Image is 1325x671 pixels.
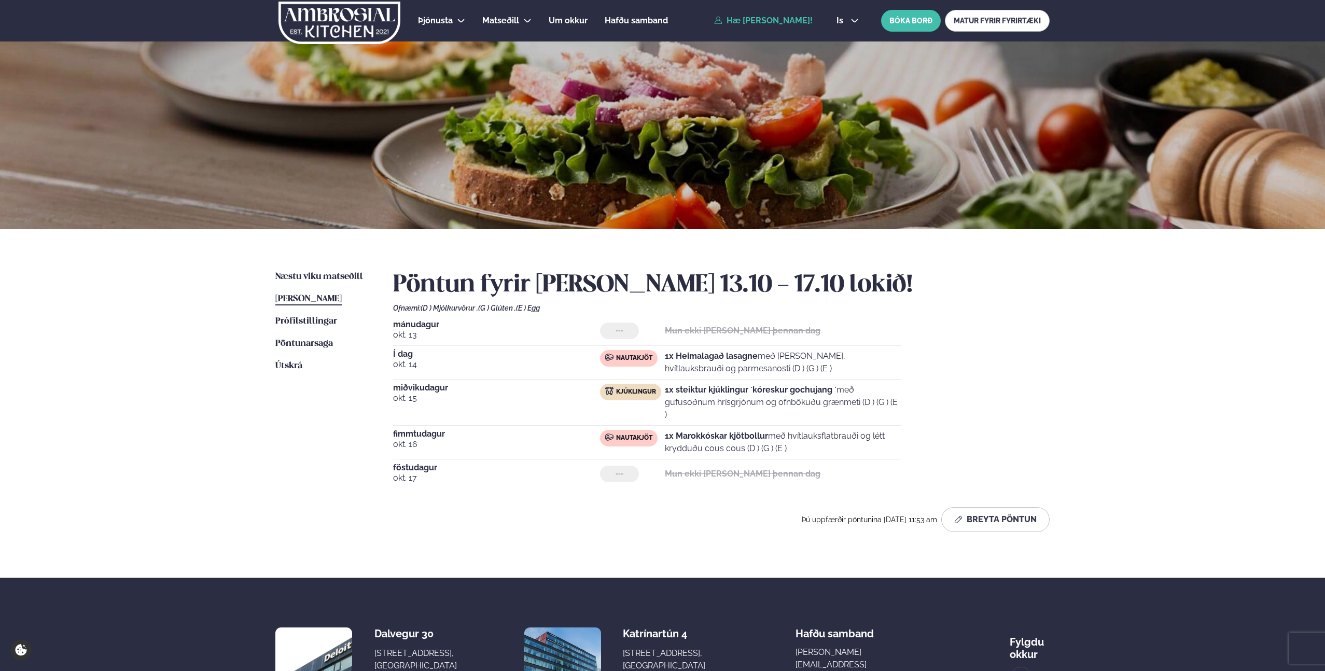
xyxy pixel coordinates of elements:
strong: 1x Marokkóskar kjötbollur [665,431,768,441]
p: með [PERSON_NAME], hvítlauksbrauði og parmesanosti (D ) (G ) (E ) [665,350,901,375]
span: fimmtudagur [393,430,600,438]
span: (G ) Glúten , [478,304,516,312]
span: miðvikudagur [393,384,600,392]
img: chicken.svg [605,387,613,395]
span: Næstu viku matseðill [275,272,363,281]
span: Prófílstillingar [275,317,337,326]
span: Pöntunarsaga [275,339,333,348]
span: Nautakjöt [616,354,652,362]
a: [PERSON_NAME] [275,293,342,305]
span: Um okkur [549,16,588,25]
p: með hvítlauksflatbrauði og létt krydduðu cous cous (D ) (G ) (E ) [665,430,901,455]
span: Þjónusta [418,16,453,25]
p: með gufusoðnum hrísgrjónum og ofnbökuðu grænmeti (D ) (G ) (E ) [665,384,901,421]
span: Þú uppfærðir pöntunina [DATE] 11:53 am [802,515,937,524]
a: Hæ [PERSON_NAME]! [714,16,813,25]
span: --- [616,327,623,335]
button: is [828,17,867,25]
span: --- [616,470,623,478]
span: okt. 14 [393,358,600,371]
button: BÓKA BORÐ [881,10,941,32]
a: Hafðu samband [605,15,668,27]
span: (E ) Egg [516,304,540,312]
span: Útskrá [275,361,302,370]
span: okt. 15 [393,392,600,404]
h2: Pöntun fyrir [PERSON_NAME] 13.10 - 17.10 lokið! [393,271,1050,300]
a: Prófílstillingar [275,315,337,328]
img: beef.svg [605,433,613,441]
strong: Mun ekki [PERSON_NAME] þennan dag [665,469,820,479]
div: Fylgdu okkur [1010,627,1050,661]
span: Í dag [393,350,600,358]
a: Næstu viku matseðill [275,271,363,283]
img: logo [277,2,401,44]
span: Hafðu samband [605,16,668,25]
a: Pöntunarsaga [275,338,333,350]
button: Breyta Pöntun [941,507,1050,532]
strong: 1x steiktur kjúklingur ´kóreskur gochujang ´ [665,385,836,395]
a: Þjónusta [418,15,453,27]
span: mánudagur [393,320,600,329]
div: Ofnæmi: [393,304,1050,312]
span: Hafðu samband [796,619,874,640]
span: okt. 16 [393,438,600,451]
span: Nautakjöt [616,434,652,442]
span: okt. 17 [393,472,600,484]
span: Matseðill [482,16,519,25]
a: Matseðill [482,15,519,27]
span: [PERSON_NAME] [275,295,342,303]
div: Katrínartún 4 [623,627,705,640]
span: Kjúklingur [616,388,656,396]
span: föstudagur [393,464,600,472]
span: okt. 13 [393,329,600,341]
strong: Mun ekki [PERSON_NAME] þennan dag [665,326,820,336]
strong: 1x Heimalagað lasagne [665,351,758,361]
span: is [836,17,846,25]
a: Útskrá [275,360,302,372]
span: (D ) Mjólkurvörur , [421,304,478,312]
img: beef.svg [605,353,613,361]
a: Um okkur [549,15,588,27]
a: Cookie settings [10,639,32,661]
a: MATUR FYRIR FYRIRTÆKI [945,10,1050,32]
div: Dalvegur 30 [374,627,457,640]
